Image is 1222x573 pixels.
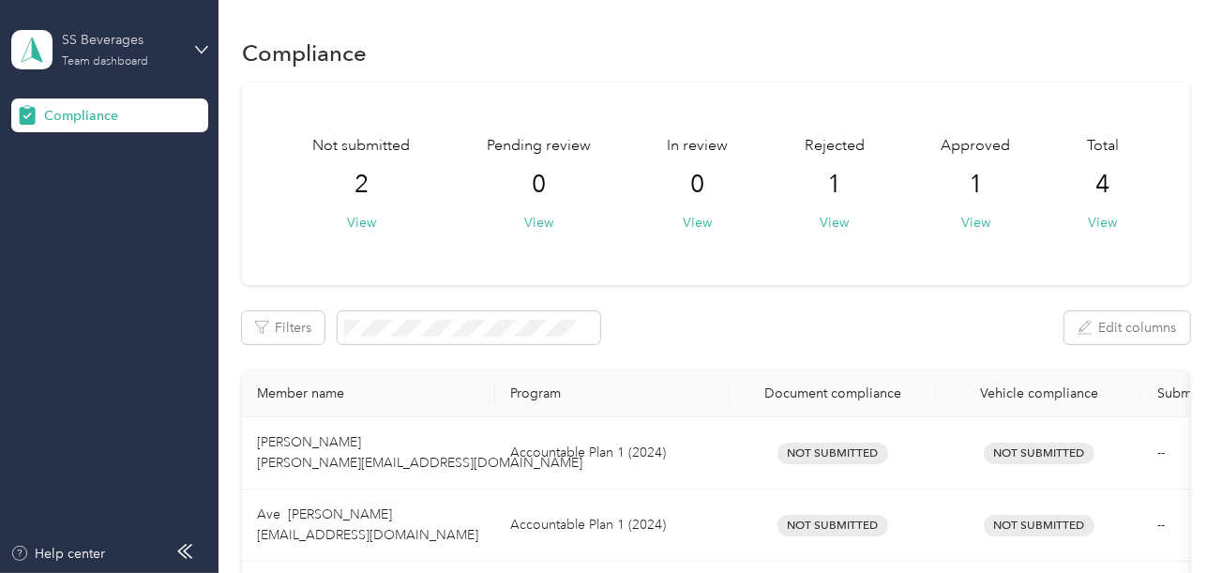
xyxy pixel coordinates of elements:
[820,213,849,233] button: View
[984,515,1094,536] span: Not Submitted
[1117,468,1222,573] iframe: Everlance-gr Chat Button Frame
[745,385,921,401] div: Document compliance
[969,170,983,200] span: 1
[62,30,179,50] div: SS Beverages
[10,544,106,564] button: Help center
[312,135,410,158] span: Not submitted
[805,135,865,158] span: Rejected
[984,443,1094,464] span: Not Submitted
[355,170,369,200] span: 2
[1064,311,1190,344] button: Edit columns
[495,370,730,417] th: Program
[487,135,591,158] span: Pending review
[951,385,1127,401] div: Vehicle compliance
[242,311,324,344] button: Filters
[44,106,118,126] span: Compliance
[777,443,888,464] span: Not Submitted
[683,213,712,233] button: View
[961,213,990,233] button: View
[690,170,704,200] span: 0
[524,213,553,233] button: View
[242,370,495,417] th: Member name
[257,506,478,543] span: Ave [PERSON_NAME] [EMAIL_ADDRESS][DOMAIN_NAME]
[667,135,728,158] span: In review
[1087,135,1119,158] span: Total
[242,43,367,63] h1: Compliance
[1088,213,1117,233] button: View
[257,434,582,471] span: [PERSON_NAME] [PERSON_NAME][EMAIL_ADDRESS][DOMAIN_NAME]
[532,170,546,200] span: 0
[347,213,376,233] button: View
[941,135,1010,158] span: Approved
[495,417,730,490] td: Accountable Plan 1 (2024)
[777,515,888,536] span: Not Submitted
[495,490,730,562] td: Accountable Plan 1 (2024)
[1095,170,1109,200] span: 4
[827,170,841,200] span: 1
[62,56,148,68] div: Team dashboard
